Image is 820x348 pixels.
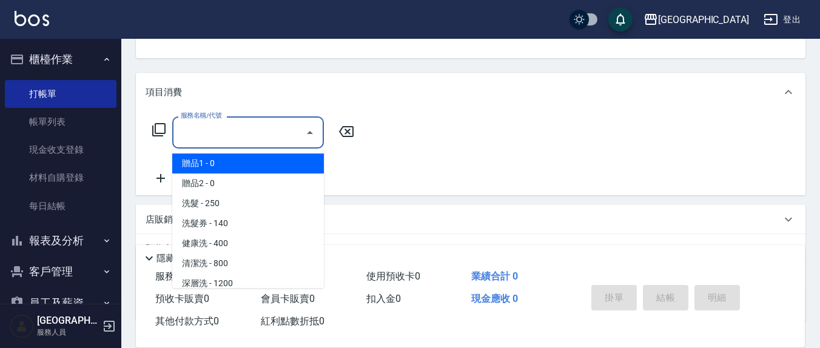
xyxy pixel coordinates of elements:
span: 贈品1 - 0 [172,153,324,173]
span: 贈品2 - 0 [172,173,324,193]
p: 隱藏業績明細 [156,252,211,265]
span: 洗髮 - 250 [172,193,324,213]
a: 打帳單 [5,80,116,108]
button: 客戶管理 [5,256,116,287]
div: 預收卡販賣 [136,234,805,263]
img: Logo [15,11,49,26]
button: [GEOGRAPHIC_DATA] [639,7,754,32]
div: 項目消費 [136,73,805,112]
a: 每日結帳 [5,192,116,220]
p: 項目消費 [146,86,182,99]
span: 預收卡販賣 0 [155,293,209,304]
span: 清潔洗 - 800 [172,253,324,273]
span: 業績合計 0 [471,270,518,282]
p: 店販銷售 [146,213,182,226]
button: save [608,7,633,32]
span: 使用預收卡 0 [366,270,420,282]
span: 現金應收 0 [471,293,518,304]
span: 服務消費 0 [155,270,200,282]
a: 材料自購登錄 [5,164,116,192]
span: 扣入金 0 [366,293,401,304]
span: 會員卡販賣 0 [261,293,315,304]
button: 報表及分析 [5,225,116,256]
div: [GEOGRAPHIC_DATA] [658,12,749,27]
p: 預收卡販賣 [146,243,191,255]
button: Close [300,123,320,142]
a: 帳單列表 [5,108,116,136]
a: 現金收支登錄 [5,136,116,164]
button: 登出 [759,8,805,31]
span: 洗髮券 - 140 [172,213,324,233]
div: 店販銷售 [136,205,805,234]
label: 服務名稱/代號 [181,111,221,120]
span: 紅利點數折抵 0 [261,315,324,327]
button: 員工及薪資 [5,287,116,319]
span: 健康洗 - 400 [172,233,324,253]
h5: [GEOGRAPHIC_DATA] [37,315,99,327]
img: Person [10,314,34,338]
span: 深層洗 - 1200 [172,273,324,293]
span: 其他付款方式 0 [155,315,219,327]
p: 服務人員 [37,327,99,338]
button: 櫃檯作業 [5,44,116,75]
